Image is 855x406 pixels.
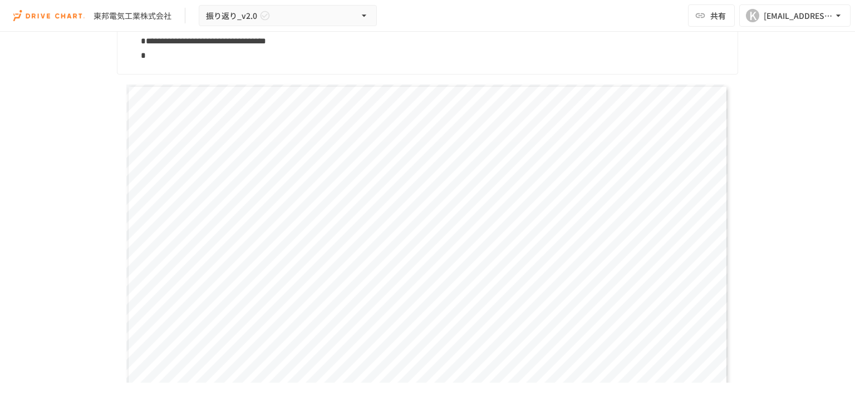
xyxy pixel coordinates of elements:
div: K [746,9,759,22]
button: 共有 [688,4,735,27]
span: 共有 [710,9,726,22]
div: 東邦電気工業株式会社 [94,10,171,22]
img: i9VDDS9JuLRLX3JIUyK59LcYp6Y9cayLPHs4hOxMB9W [13,7,85,24]
button: 振り返り_v2.0 [199,5,377,27]
span: 振り返り_v2.0 [206,9,257,23]
button: K[EMAIL_ADDRESS][DOMAIN_NAME] [739,4,851,27]
div: [EMAIL_ADDRESS][DOMAIN_NAME] [764,9,833,23]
